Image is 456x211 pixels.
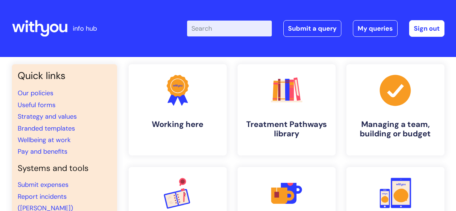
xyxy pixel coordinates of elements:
a: Sign out [409,20,444,37]
h4: Systems and tools [18,163,111,173]
a: Useful forms [18,101,56,109]
a: Branded templates [18,124,75,133]
a: Strategy and values [18,112,77,121]
a: Managing a team, building or budget [346,64,444,155]
a: Pay and benefits [18,147,67,156]
h4: Managing a team, building or budget [352,120,439,139]
a: Treatment Pathways library [238,64,336,155]
a: Submit expenses [18,180,68,189]
a: Wellbeing at work [18,136,71,144]
h4: Working here [134,120,221,129]
a: Our policies [18,89,53,97]
div: | - [187,20,444,37]
a: Submit a query [283,20,341,37]
a: My queries [353,20,398,37]
a: Working here [129,64,227,155]
h3: Quick links [18,70,111,82]
p: info hub [73,23,97,34]
input: Search [187,21,272,36]
h4: Treatment Pathways library [243,120,330,139]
